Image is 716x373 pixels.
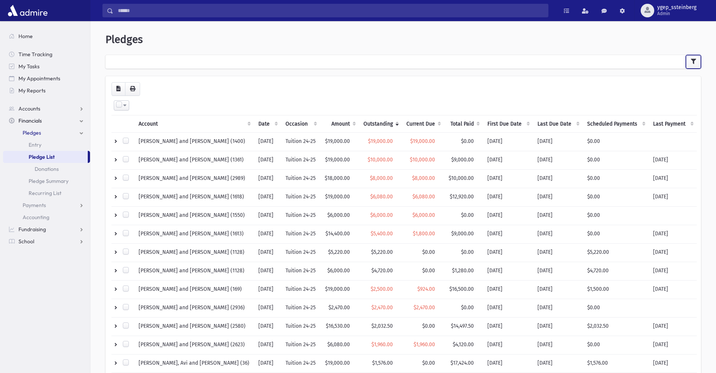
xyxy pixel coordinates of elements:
[533,317,583,336] td: [DATE]
[583,262,649,280] td: $4,720.00
[649,151,697,169] td: [DATE]
[281,262,320,280] td: Tuition 24-25
[254,169,281,188] td: [DATE]
[583,280,649,299] td: $1,500.00
[461,212,474,218] span: $0.00
[281,132,320,151] td: Tuition 24-25
[134,280,254,299] td: [PERSON_NAME] and [PERSON_NAME] (169)
[483,280,533,299] td: [DATE]
[3,115,90,127] a: Financials
[3,72,90,84] a: My Appointments
[422,360,435,366] span: $0.00
[583,336,649,354] td: $0.00
[3,48,90,60] a: Time Tracking
[254,336,281,354] td: [DATE]
[583,225,649,243] td: $0.00
[533,354,583,373] td: [DATE]
[29,153,55,160] span: Pledge List
[583,115,649,132] th: Scheduled Payments: activate to sort column ascending
[533,262,583,280] td: [DATE]
[134,336,254,354] td: [PERSON_NAME] and [PERSON_NAME] (2623)
[320,336,359,354] td: $6,080.00
[134,243,254,262] td: [PERSON_NAME] and [PERSON_NAME] (1128)
[483,188,533,206] td: [DATE]
[254,354,281,373] td: [DATE]
[6,3,49,18] img: AdmirePro
[533,151,583,169] td: [DATE]
[412,175,435,181] span: $8,000.00
[281,169,320,188] td: Tuition 24-25
[533,206,583,225] td: [DATE]
[3,175,90,187] a: Pledge Summary
[125,82,140,96] button: Print
[649,188,697,206] td: [DATE]
[368,138,393,144] span: $19,000.00
[649,225,697,243] td: [DATE]
[370,193,393,200] span: $6,080.00
[461,249,474,255] span: $0.00
[412,212,435,218] span: $6,000.00
[483,354,533,373] td: [DATE]
[533,115,583,132] th: Last Due Date: activate to sort column ascending
[483,299,533,317] td: [DATE]
[320,115,359,132] th: Amount: activate to sort column ascending
[320,280,359,299] td: $19,000.00
[254,115,281,132] th: Date: activate to sort column ascending
[281,188,320,206] td: Tuition 24-25
[422,323,435,329] span: $0.00
[649,354,697,373] td: [DATE]
[134,354,254,373] td: [PERSON_NAME], Avi and [PERSON_NAME] (36)
[649,336,697,354] td: [DATE]
[254,317,281,336] td: [DATE]
[371,341,393,348] span: $1,960.00
[3,127,90,139] a: Pledges
[320,151,359,169] td: $19,000.00
[451,157,474,163] span: $9,000.00
[483,336,533,354] td: [DATE]
[533,280,583,299] td: [DATE]
[3,60,90,72] a: My Tasks
[483,317,533,336] td: [DATE]
[134,132,254,151] td: [PERSON_NAME] and [PERSON_NAME] (1400)
[410,157,435,163] span: $10,000.00
[3,187,90,199] a: Recurring List
[371,249,393,255] span: $5,220.00
[483,115,533,132] th: First Due Date: activate to sort column ascending
[3,30,90,42] a: Home
[18,75,60,82] span: My Appointments
[414,304,435,311] span: $2,470.00
[649,262,697,280] td: [DATE]
[368,157,393,163] span: $10,000.00
[483,262,533,280] td: [DATE]
[533,225,583,243] td: [DATE]
[320,317,359,336] td: $16,530.00
[3,199,90,211] a: Payments
[254,151,281,169] td: [DATE]
[254,225,281,243] td: [DATE]
[359,115,402,132] th: Outstanding: activate to sort column ascending
[29,178,69,184] span: Pledge Summary
[412,193,435,200] span: $6,080.00
[371,230,393,237] span: $5,400.00
[134,151,254,169] td: [PERSON_NAME] and [PERSON_NAME] (1361)
[453,341,474,348] span: $4,120.00
[281,151,320,169] td: Tuition 24-25
[134,206,254,225] td: [PERSON_NAME] and [PERSON_NAME] (1550)
[18,238,34,245] span: School
[281,225,320,243] td: Tuition 24-25
[134,188,254,206] td: [PERSON_NAME] and [PERSON_NAME] (1618)
[281,317,320,336] td: Tuition 24-25
[3,163,90,175] a: Donations
[281,206,320,225] td: Tuition 24-25
[450,193,474,200] span: $12,920.00
[320,169,359,188] td: $18,000.00
[320,299,359,317] td: $2,470.00
[3,84,90,97] a: My Reports
[583,354,649,373] td: $1,576.00
[449,286,474,292] span: $16,500.00
[370,212,393,218] span: $6,000.00
[649,317,697,336] td: [DATE]
[483,132,533,151] td: [DATE]
[372,360,393,366] span: $1,576.00
[417,286,435,292] span: $924.00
